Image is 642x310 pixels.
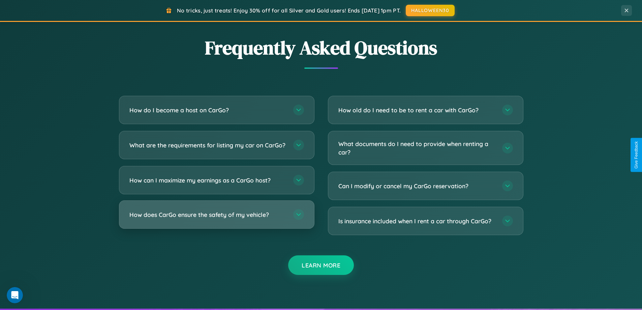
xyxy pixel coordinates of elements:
button: Learn More [288,255,354,275]
h3: What documents do I need to provide when renting a car? [338,140,495,156]
span: No tricks, just treats! Enjoy 30% off for all Silver and Gold users! Ends [DATE] 1pm PT. [177,7,401,14]
h2: Frequently Asked Questions [119,35,523,61]
iframe: Intercom live chat [7,287,23,303]
h3: How do I become a host on CarGo? [129,106,286,114]
h3: What are the requirements for listing my car on CarGo? [129,141,286,149]
div: Give Feedback [634,141,639,169]
h3: How can I maximize my earnings as a CarGo host? [129,176,286,185]
h3: Is insurance included when I rent a car through CarGo? [338,217,495,225]
h3: How does CarGo ensure the safety of my vehicle? [129,210,286,219]
h3: Can I modify or cancel my CarGo reservation? [338,182,495,190]
button: HALLOWEEN30 [406,5,455,16]
h3: How old do I need to be to rent a car with CarGo? [338,106,495,114]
